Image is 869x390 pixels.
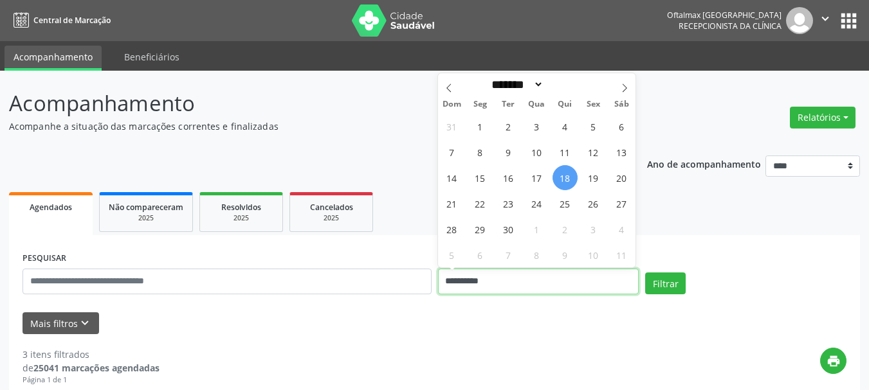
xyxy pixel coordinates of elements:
[23,361,160,375] div: de
[30,202,72,213] span: Agendados
[553,191,578,216] span: Setembro 25, 2025
[78,316,92,330] i: keyboard_arrow_down
[818,12,832,26] i: 
[468,165,493,190] span: Setembro 15, 2025
[496,191,521,216] span: Setembro 23, 2025
[579,100,607,109] span: Sex
[496,165,521,190] span: Setembro 16, 2025
[609,165,634,190] span: Setembro 20, 2025
[9,87,605,120] p: Acompanhamento
[5,46,102,71] a: Acompanhamento
[790,107,855,129] button: Relatórios
[299,213,363,223] div: 2025
[667,10,782,21] div: Oftalmax [GEOGRAPHIC_DATA]
[553,242,578,267] span: Outubro 9, 2025
[438,100,466,109] span: Dom
[439,139,464,164] span: Setembro 7, 2025
[581,139,606,164] span: Setembro 12, 2025
[496,217,521,242] span: Setembro 30, 2025
[115,46,188,68] a: Beneficiários
[609,114,634,139] span: Setembro 6, 2025
[33,362,160,374] strong: 25041 marcações agendadas
[468,191,493,216] span: Setembro 22, 2025
[553,139,578,164] span: Setembro 11, 2025
[551,100,579,109] span: Qui
[581,217,606,242] span: Outubro 3, 2025
[439,242,464,267] span: Outubro 5, 2025
[9,120,605,133] p: Acompanhe a situação das marcações correntes e finalizadas
[522,100,551,109] span: Qua
[23,249,66,269] label: PESQUISAR
[645,272,686,294] button: Filtrar
[581,114,606,139] span: Setembro 5, 2025
[581,165,606,190] span: Setembro 19, 2025
[221,202,261,213] span: Resolvidos
[439,114,464,139] span: Agosto 31, 2025
[496,114,521,139] span: Setembro 2, 2025
[820,348,846,374] button: print
[609,191,634,216] span: Setembro 27, 2025
[581,242,606,267] span: Outubro 10, 2025
[607,100,636,109] span: Sáb
[310,202,353,213] span: Cancelados
[23,312,99,335] button: Mais filtroskeyboard_arrow_down
[23,348,160,361] div: 3 itens filtrados
[524,191,549,216] span: Setembro 24, 2025
[468,114,493,139] span: Setembro 1, 2025
[553,165,578,190] span: Setembro 18, 2025
[496,139,521,164] span: Setembro 9, 2025
[109,213,183,223] div: 2025
[524,242,549,267] span: Outubro 8, 2025
[544,78,586,91] input: Year
[439,217,464,242] span: Setembro 28, 2025
[439,191,464,216] span: Setembro 21, 2025
[524,165,549,190] span: Setembro 17, 2025
[23,375,160,386] div: Página 1 de 1
[647,155,761,172] p: Ano de acompanhamento
[553,114,578,139] span: Setembro 4, 2025
[109,202,183,213] span: Não compareceram
[466,100,494,109] span: Seg
[609,242,634,267] span: Outubro 11, 2025
[837,10,860,32] button: apps
[609,217,634,242] span: Outubro 4, 2025
[553,217,578,242] span: Outubro 2, 2025
[496,242,521,267] span: Outubro 7, 2025
[524,217,549,242] span: Outubro 1, 2025
[468,242,493,267] span: Outubro 6, 2025
[786,7,813,34] img: img
[609,139,634,164] span: Setembro 13, 2025
[439,165,464,190] span: Setembro 14, 2025
[813,7,837,34] button: 
[524,114,549,139] span: Setembro 3, 2025
[827,354,841,368] i: print
[468,217,493,242] span: Setembro 29, 2025
[494,100,522,109] span: Ter
[581,191,606,216] span: Setembro 26, 2025
[209,213,273,223] div: 2025
[33,15,111,26] span: Central de Marcação
[468,139,493,164] span: Setembro 8, 2025
[524,139,549,164] span: Setembro 10, 2025
[488,78,544,91] select: Month
[9,10,111,31] a: Central de Marcação
[679,21,782,31] span: Recepcionista da clínica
